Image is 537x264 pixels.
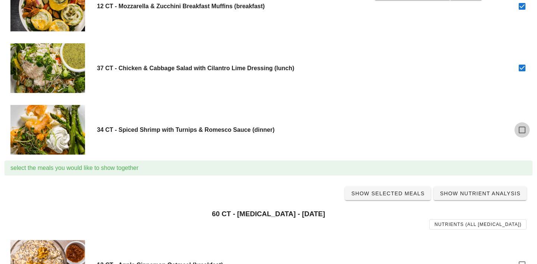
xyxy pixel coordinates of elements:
[97,3,512,10] h4: 12 CT - Mozzarella & Zucchini Breakfast Muffins (breakfast)
[434,222,521,227] span: Nutrients (all [MEDICAL_DATA])
[10,210,527,218] h3: 60 CT - [MEDICAL_DATA] - [DATE]
[440,190,521,196] span: Show Nutrient Analysis
[434,187,527,200] a: Show Nutrient Analysis
[429,219,527,230] a: Nutrients (all [MEDICAL_DATA])
[345,187,431,200] a: Show Selected Meals
[10,164,527,173] div: select the meals you would like to show together
[97,65,512,72] h4: 37 CT - Chicken & Cabbage Salad with Cilantro Lime Dressing (lunch)
[97,126,512,133] h4: 34 CT - Spiced Shrimp with Turnips & Romesco Sauce (dinner)
[351,190,425,196] span: Show Selected Meals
